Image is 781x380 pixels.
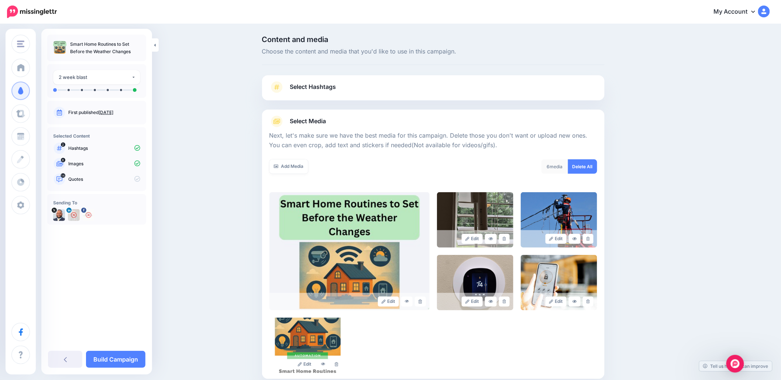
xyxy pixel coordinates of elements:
[269,192,430,310] img: 7b6309540d8485fd42764435d519905b_large.jpg
[53,41,66,54] img: 7b6309540d8485fd42764435d519905b_thumb.jpg
[53,70,140,84] button: 2 week blast
[68,176,140,183] p: Quotes
[83,209,94,221] img: 302280400_744577310208203_2866280068992419804_n-bsa134649.jpg
[61,173,66,178] span: 14
[269,115,597,127] a: Select Media
[568,159,597,174] a: Delete All
[120,89,122,91] li: A post will be sent on day 10
[541,159,568,174] div: media
[290,116,326,126] span: Select Media
[262,36,605,43] span: Content and media
[269,131,597,150] p: Next, let's make sure we have the best media for this campaign. Delete those you don't want or up...
[726,355,744,373] div: Open Intercom Messenger
[53,133,140,139] h4: Selected Content
[269,127,597,373] div: Select Media
[269,159,308,174] a: Add Media
[68,160,140,167] p: Images
[61,142,65,147] span: 2
[53,200,140,205] h4: Sending To
[107,89,109,91] li: A post will be sent on day 7
[269,318,346,373] img: 30763cb8fb34d52285e79295471a0bd4_large.jpg
[521,192,597,248] img: 24bba672b956a7ff8ad25404b77f08ff_large.jpg
[59,73,131,82] div: 2 week blast
[462,234,483,244] a: Edit
[262,47,605,56] span: Choose the content and media that you'd like to use in this campaign.
[699,361,772,371] a: Tell us how we can improve
[290,82,336,92] span: Select Hashtags
[68,109,140,116] p: First published
[706,3,770,21] a: My Account
[437,192,513,248] img: b0acc89d9fa658e394cd261fd8a3e2e0_large.jpg
[437,255,513,310] img: c17aedc0bced7d7610ca5d4c21c37bdd_large.jpg
[546,234,567,244] a: Edit
[133,88,137,92] li: A post will be sent on day 14
[7,6,57,18] img: Missinglettr
[378,297,399,307] a: Edit
[53,88,57,92] li: A post will be sent on day 0
[61,158,65,162] span: 6
[68,89,70,91] li: A post will be sent on day 1
[81,89,83,91] li: A post will be sent on day 2
[462,297,483,307] a: Edit
[94,89,96,91] li: A post will be sent on day 5
[17,41,24,47] img: menu.png
[546,297,567,307] a: Edit
[547,164,550,169] span: 6
[99,110,113,115] a: [DATE]
[53,209,65,221] img: yKncisBa-71620.jpg
[294,359,315,369] a: Edit
[68,209,80,221] img: 1516308613108-73549.png
[269,81,597,100] a: Select Hashtags
[70,41,140,55] p: Smart Home Routines to Set Before the Weather Changes
[521,255,597,310] img: 9b065f15f5af985e7d84ca61b8660960_large.jpg
[68,145,140,152] p: Hashtags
